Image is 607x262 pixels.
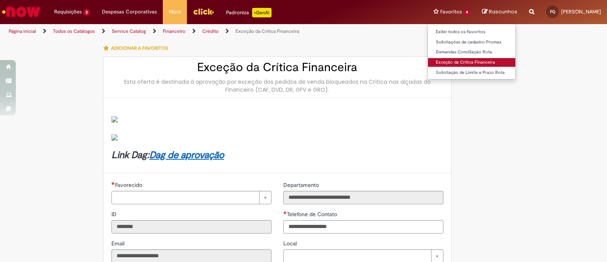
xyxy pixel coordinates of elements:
[464,9,470,16] span: 4
[103,40,172,57] button: Adicionar a Favoritos
[236,28,299,34] a: Exceção da Crítica Financeira
[169,8,181,16] span: More
[115,181,144,188] span: Necessários - Favorecido
[111,182,115,185] span: Necessários
[283,220,443,234] input: Telefone de Contato
[111,220,271,234] input: ID
[111,210,118,218] label: Somente leitura - ID
[163,28,185,34] a: Financeiro
[283,181,320,188] span: Somente leitura - Departamento
[111,149,224,161] strong: Link Dag:
[9,28,36,34] a: Página inicial
[53,28,95,34] a: Todos os Catálogos
[283,181,320,189] label: Somente leitura - Departamento
[561,8,601,15] span: [PERSON_NAME]
[112,28,146,34] a: Service Catalog
[54,8,82,16] span: Requisições
[111,78,443,94] div: Esta oferta é destinada à aprovação por exceção dos pedidos de venda bloqueados na Crítica nas al...
[252,8,271,17] p: +GenAi
[149,149,224,161] a: Dag de aprovação
[428,24,516,79] ul: Favoritos
[6,24,399,39] ul: Trilhas de página
[428,48,515,57] a: Demandas Conciliação Rota
[550,9,555,14] span: FQ
[482,8,517,16] a: Rascunhos
[111,45,168,51] span: Adicionar a Favoritos
[111,240,126,247] span: Somente leitura - Email
[83,9,90,16] span: 2
[428,68,515,77] a: Solicitação de Limite e Prazo Rota
[193,6,214,17] img: click_logo_yellow_360x200.png
[111,61,443,74] h2: Exceção da Crítica Financeira
[283,240,298,247] span: Local
[111,191,271,204] a: Limpar campo Favorecido
[111,239,126,247] label: Somente leitura - Email
[428,38,515,47] a: Solicitações de cadastro Promax
[226,8,271,17] div: Padroniza
[287,211,339,218] span: Telefone de Contato
[111,134,118,141] img: sys_attachment.do
[102,8,157,16] span: Despesas Corporativas
[440,8,462,16] span: Favoritos
[111,116,118,123] img: sys_attachment.do
[202,28,219,34] a: Crédito
[283,211,287,214] span: Obrigatório Preenchido
[428,58,515,67] a: Exceção da Crítica Financeira
[1,4,41,20] img: ServiceNow
[489,8,517,15] span: Rascunhos
[428,28,515,36] a: Exibir todos os Favoritos
[283,191,443,204] input: Departamento
[111,211,118,218] span: Somente leitura - ID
